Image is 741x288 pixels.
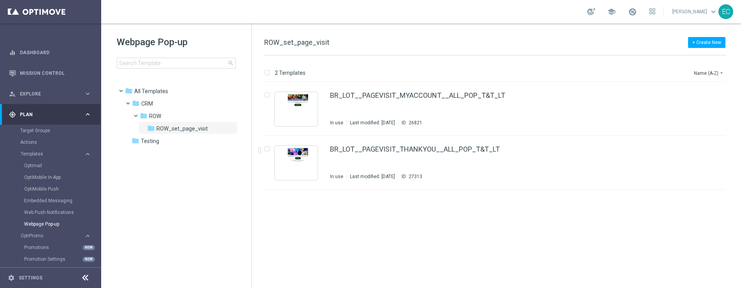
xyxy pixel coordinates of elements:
span: school [607,7,616,16]
button: Name (A-Z)arrow_drop_down [693,68,725,78]
a: Web Push Notifications [24,209,81,216]
span: CRM [141,100,153,107]
i: keyboard_arrow_right [84,150,91,158]
div: Streams [20,265,100,277]
div: ID: [398,173,422,180]
a: Target Groups [20,127,81,134]
img: 26821.jpeg [277,94,316,124]
span: search [228,60,234,66]
div: In use [330,173,343,180]
div: Promotions [24,242,100,253]
div: Last modified: [DATE] [347,173,398,180]
a: BR_LOT__PAGEVISIT_MYACCOUNT__ALL_POP_T&T_LT [330,92,505,99]
span: ROW_set_page_visit [156,125,208,132]
a: Promotion Settings [24,256,81,262]
div: OptiMobile Push [24,183,100,195]
i: keyboard_arrow_right [84,90,91,97]
p: 2 Templates [275,69,306,76]
span: Plan [20,112,84,117]
a: Embedded Messaging [24,198,81,204]
div: 26821 [409,120,422,126]
div: Templates [20,148,100,230]
div: OptiMobile In-App [24,171,100,183]
span: Testing [141,138,159,145]
div: Actions [20,136,100,148]
button: OptiPromo keyboard_arrow_right [20,233,92,239]
i: folder [132,99,140,107]
img: 27313.jpeg [277,148,316,178]
div: Dashboard [9,42,91,63]
button: Templates keyboard_arrow_right [20,151,92,157]
i: keyboard_arrow_right [84,111,91,118]
i: folder [125,87,133,95]
div: OptiPromo [21,233,84,238]
div: Press SPACE to select this row. [256,136,739,190]
div: Last modified: [DATE] [347,120,398,126]
div: NEW [83,257,95,262]
div: Optimail [24,160,100,171]
i: person_search [9,90,16,97]
a: OptiMobile Push [24,186,81,192]
div: Mission Control [9,63,91,83]
span: Explore [20,92,84,96]
div: NEW [83,245,95,250]
div: EC [718,4,733,19]
i: gps_fixed [9,111,16,118]
div: ID: [398,120,422,126]
div: OptiPromo [20,230,100,265]
a: Actions [20,139,81,145]
div: Templates [21,152,84,156]
a: [PERSON_NAME]keyboard_arrow_down [671,6,718,18]
i: folder [140,112,147,120]
div: 27313 [409,173,422,180]
div: Webpage Pop-up [24,218,100,230]
i: keyboard_arrow_right [84,232,91,240]
i: equalizer [9,49,16,56]
a: Settings [19,276,42,280]
span: Templates [21,152,76,156]
span: Triggered [134,88,168,95]
button: person_search Explore keyboard_arrow_right [9,91,92,97]
div: Promotion Settings [24,253,100,265]
span: keyboard_arrow_down [709,7,718,16]
a: Mission Control [20,63,91,83]
div: Embedded Messaging [24,195,100,207]
div: Web Push Notifications [24,207,100,218]
button: Mission Control [9,70,92,76]
div: Press SPACE to select this row. [256,82,739,136]
span: OptiPromo [21,233,76,238]
i: folder [147,124,155,132]
input: Search Template [117,58,236,69]
div: Plan [9,111,84,118]
a: OptiMobile In-App [24,174,81,180]
i: arrow_drop_down [718,70,725,76]
button: + Create New [688,37,725,48]
i: folder [132,137,139,145]
h1: Webpage Pop-up [117,36,236,48]
a: Promotions [24,244,81,251]
span: ROW_set_page_visit [264,38,329,46]
a: Dashboard [20,42,91,63]
div: Target Groups [20,125,100,136]
div: Explore [9,90,84,97]
div: In use [330,120,343,126]
a: Optimail [24,163,81,169]
a: BR_LOT__PAGEVISIT_THANKYOU__ALL_POP_T&T_LT [330,146,500,153]
a: Webpage Pop-up [24,221,81,227]
span: ROW [149,113,161,120]
button: gps_fixed Plan keyboard_arrow_right [9,111,92,118]
i: settings [8,274,15,281]
button: equalizer Dashboard [9,49,92,56]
